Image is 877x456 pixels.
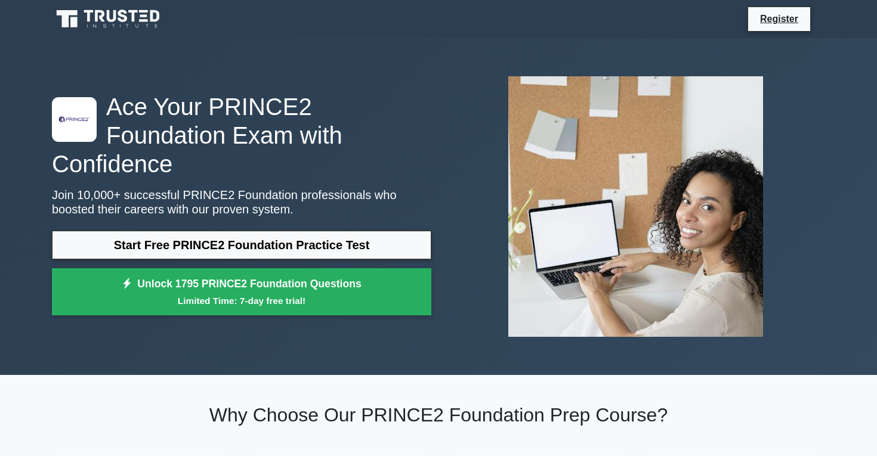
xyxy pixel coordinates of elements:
a: Start Free PRINCE2 Foundation Practice Test [52,231,431,259]
h1: Ace Your PRINCE2 Foundation Exam with Confidence [52,92,431,178]
small: Limited Time: 7-day free trial! [67,294,416,308]
p: Join 10,000+ successful PRINCE2 Foundation professionals who boosted their careers with our prove... [52,188,431,216]
a: Register [753,11,805,26]
a: Unlock 1795 PRINCE2 Foundation QuestionsLimited Time: 7-day free trial! [52,268,431,316]
h2: Why Choose Our PRINCE2 Foundation Prep Course? [52,404,825,426]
